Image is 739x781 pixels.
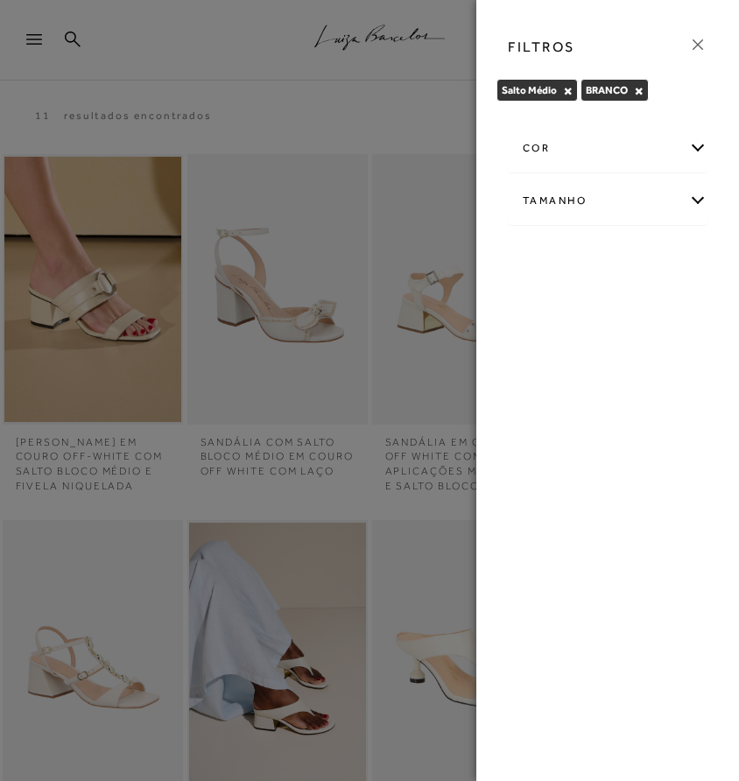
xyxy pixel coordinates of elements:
[634,85,644,97] button: BRANCO Close
[508,37,575,57] h3: FILTROS
[502,84,557,96] span: Salto Médio
[563,85,573,97] button: Salto Médio Close
[509,178,707,224] div: Tamanho
[586,84,628,96] span: BRANCO
[509,125,707,172] div: cor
